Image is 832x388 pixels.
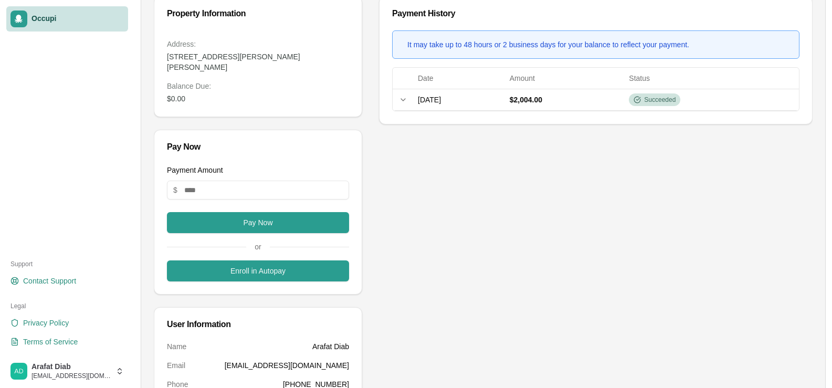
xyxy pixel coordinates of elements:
[167,143,349,151] div: Pay Now
[414,68,505,89] th: Date
[23,276,76,286] span: Contact Support
[644,96,676,104] span: Succeeded
[167,166,223,174] label: Payment Amount
[6,359,128,384] button: Arafat DiabArafat Diab[EMAIL_ADDRESS][DOMAIN_NAME]
[6,333,128,350] a: Terms of Service
[167,93,349,104] dd: $0.00
[23,318,69,328] span: Privacy Policy
[6,6,128,32] a: Occupi
[167,81,349,91] dt: Balance Due :
[6,272,128,289] a: Contact Support
[505,68,625,89] th: Amount
[418,96,441,104] span: [DATE]
[6,314,128,331] a: Privacy Policy
[31,372,111,380] span: [EMAIL_ADDRESS][DOMAIN_NAME]
[167,360,185,371] dt: Email
[407,39,689,50] div: It may take up to 48 hours or 2 business days for your balance to reflect your payment.
[167,260,349,281] button: Enroll in Autopay
[167,212,349,233] button: Pay Now
[6,256,128,272] div: Support
[10,363,27,380] img: Arafat Diab
[510,96,542,104] span: $2,004.00
[167,320,349,329] div: User Information
[167,51,349,72] dd: [STREET_ADDRESS][PERSON_NAME][PERSON_NAME]
[167,39,349,49] dt: Address:
[31,362,111,372] span: Arafat Diab
[167,9,349,18] div: Property Information
[225,360,349,371] dd: [EMAIL_ADDRESS][DOMAIN_NAME]
[625,68,799,89] th: Status
[392,9,799,18] div: Payment History
[31,14,124,24] span: Occupi
[167,341,186,352] dt: Name
[312,341,349,352] dd: Arafat Diab
[6,298,128,314] div: Legal
[173,185,177,195] span: $
[246,242,269,252] span: or
[23,337,78,347] span: Terms of Service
